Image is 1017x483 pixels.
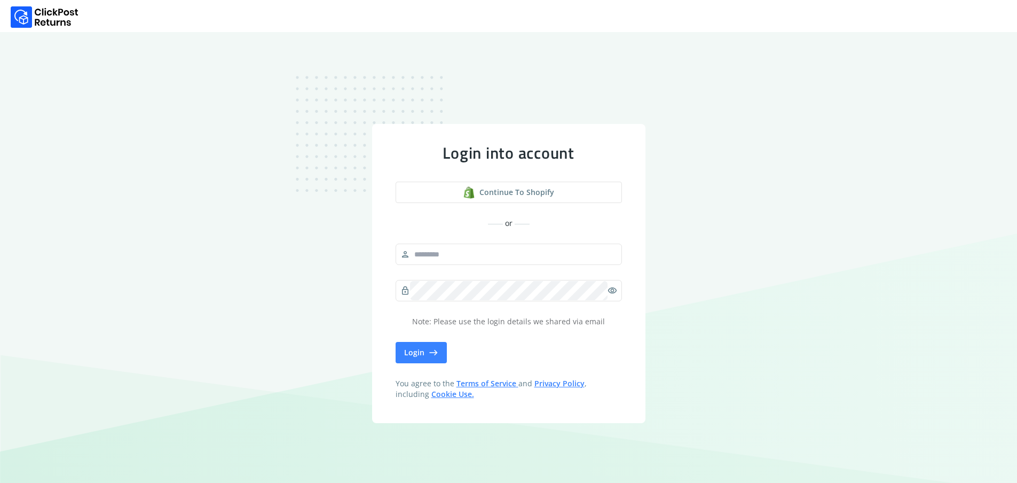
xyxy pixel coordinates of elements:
[396,143,622,162] div: Login into account
[400,247,410,262] span: person
[396,316,622,327] p: Note: Please use the login details we shared via email
[479,187,554,198] span: Continue to shopify
[396,342,447,363] button: Login east
[429,345,438,360] span: east
[396,378,622,400] span: You agree to the and , including
[11,6,78,28] img: Logo
[431,389,474,399] a: Cookie Use.
[396,218,622,229] div: or
[396,182,622,203] button: Continue to shopify
[396,182,622,203] a: shopify logoContinue to shopify
[463,186,475,199] img: shopify logo
[456,378,518,388] a: Terms of Service
[534,378,585,388] a: Privacy Policy
[400,283,410,298] span: lock
[608,283,617,298] span: visibility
